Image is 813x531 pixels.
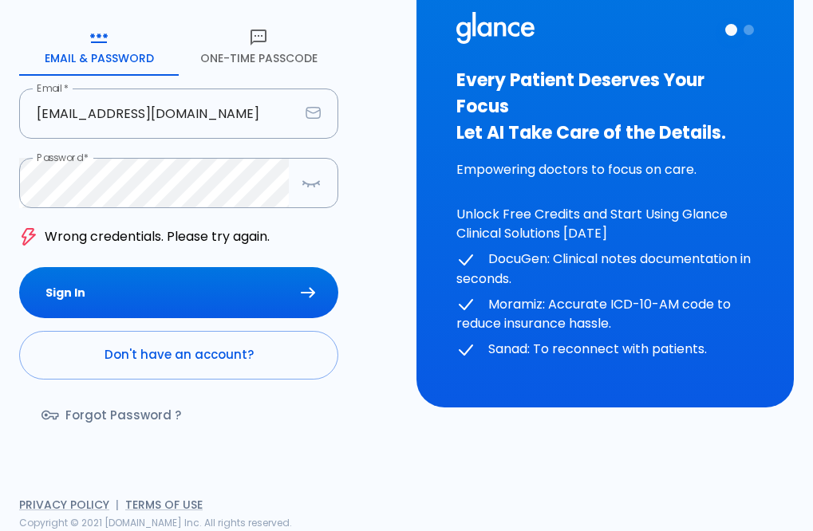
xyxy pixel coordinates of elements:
a: Forgot Password ? [19,392,207,439]
button: Email & Password [19,18,179,76]
button: One-Time Passcode [179,18,338,76]
p: DocuGen: Clinical notes documentation in seconds. [456,250,755,289]
p: Unlock Free Credits and Start Using Glance Clinical Solutions [DATE] [456,205,755,243]
span: | [116,497,119,513]
p: Wrong credentials. Please try again. [45,227,270,246]
h3: Every Patient Deserves Your Focus Let AI Take Care of the Details. [456,67,755,146]
span: Copyright © 2021 [DOMAIN_NAME] Inc. All rights reserved. [19,516,292,529]
a: Don't have an account? [19,331,338,379]
p: Empowering doctors to focus on care. [456,160,755,179]
input: dr.ahmed@clinic.com [19,88,299,139]
a: Terms of Use [125,497,203,513]
a: Privacy Policy [19,497,109,513]
button: Sign In [19,267,338,319]
p: Moramiz: Accurate ICD-10-AM code to reduce insurance hassle. [456,295,755,334]
p: Sanad: To reconnect with patients. [456,340,755,360]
